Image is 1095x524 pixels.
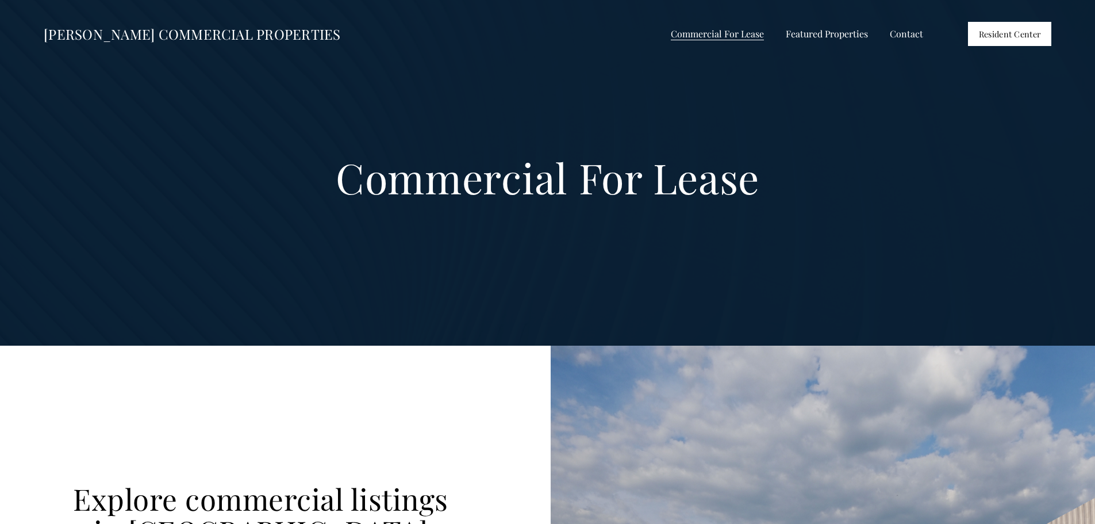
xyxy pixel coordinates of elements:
h1: Commercial For Lease [59,156,1036,198]
span: Commercial For Lease [671,26,764,41]
a: folder dropdown [786,26,868,43]
span: Featured Properties [786,26,868,41]
a: folder dropdown [671,26,764,43]
a: Contact [890,26,923,43]
a: [PERSON_NAME] COMMERCIAL PROPERTIES [44,25,340,43]
a: Resident Center [968,22,1051,46]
